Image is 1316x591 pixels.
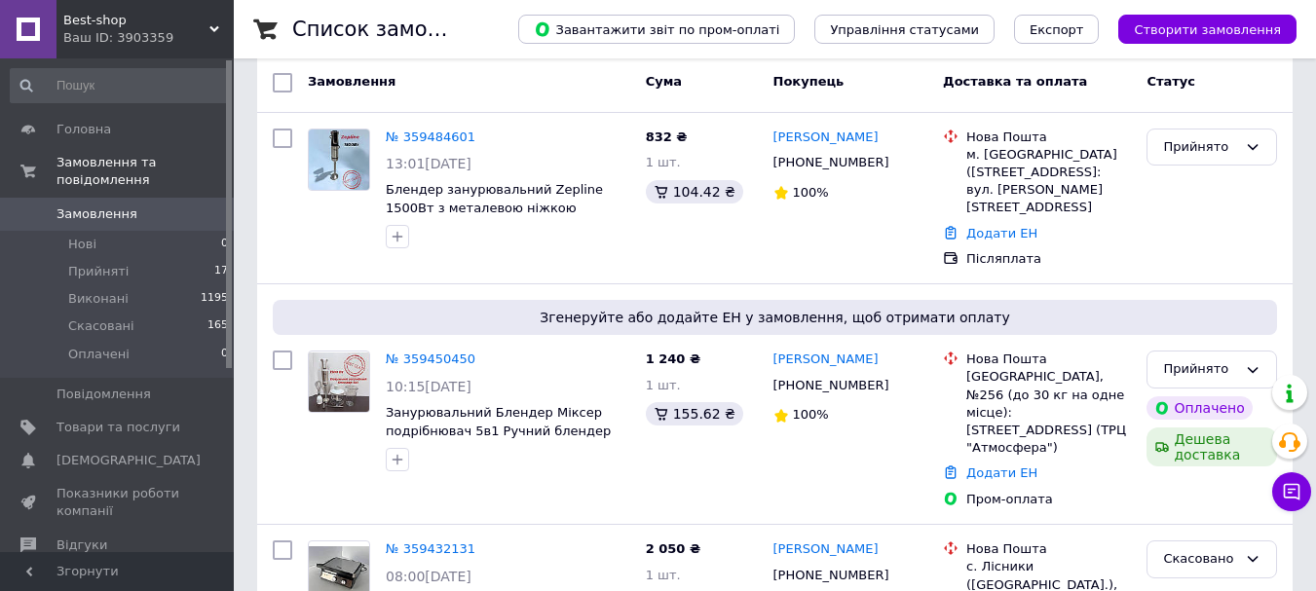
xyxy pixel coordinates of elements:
[309,129,369,190] img: Фото товару
[1147,427,1277,466] div: Дешева доставка
[386,405,611,474] a: Занурювальний Блендер Міксер подрібнювач 5в1 Ручний блендер Zepline1500 Вт з насадками для дому Б...
[1272,472,1311,511] button: Чат з покупцем
[1147,396,1252,420] div: Оплачено
[646,402,743,425] div: 155.62 ₴
[201,290,228,308] span: 1195
[1147,74,1195,89] span: Статус
[386,129,475,144] a: № 359484601
[793,407,829,422] span: 100%
[966,226,1037,240] a: Додати ЕН
[966,491,1131,508] div: Пром-оплата
[386,156,471,171] span: 13:01[DATE]
[68,317,134,335] span: Скасовані
[966,465,1037,480] a: Додати ЕН
[56,485,180,520] span: Показники роботи компанії
[770,373,893,398] div: [PHONE_NUMBER]
[281,308,1269,327] span: Згенеруйте або додайте ЕН у замовлення, щоб отримати оплату
[773,351,879,369] a: [PERSON_NAME]
[773,74,845,89] span: Покупець
[56,386,151,403] span: Повідомлення
[386,182,607,251] a: Блендер занурювальний Zepline 1500Вт з металевою ніжкою Потужний ручний блендер на 20 швидкостей ...
[646,378,681,392] span: 1 шт.
[386,351,475,366] a: № 359450450
[814,15,995,44] button: Управління статусами
[10,68,230,103] input: Пошук
[646,129,688,144] span: 832 ₴
[646,180,743,203] div: 104.42 ₴
[386,541,475,556] a: № 359432131
[309,352,369,412] img: Фото товару
[56,205,137,223] span: Замовлення
[63,12,209,29] span: Best-shop
[534,20,779,38] span: Завантажити звіт по пром-оплаті
[308,351,370,413] a: Фото товару
[966,146,1131,217] div: м. [GEOGRAPHIC_DATA] ([STREET_ADDRESS]: вул. [PERSON_NAME][STREET_ADDRESS]
[386,569,471,584] span: 08:00[DATE]
[56,154,234,189] span: Замовлення та повідомлення
[966,368,1131,457] div: [GEOGRAPHIC_DATA], №256 (до 30 кг на одне місце): [STREET_ADDRESS] (ТРЦ "Атмосфера")
[646,541,700,556] span: 2 050 ₴
[966,250,1131,268] div: Післяплата
[793,185,829,200] span: 100%
[773,540,879,559] a: [PERSON_NAME]
[63,29,234,47] div: Ваш ID: 3903359
[646,351,700,366] span: 1 240 ₴
[646,155,681,169] span: 1 шт.
[966,129,1131,146] div: Нова Пошта
[1118,15,1297,44] button: Створити замовлення
[68,346,130,363] span: Оплачені
[1134,22,1281,37] span: Створити замовлення
[518,15,795,44] button: Завантажити звіт по пром-оплаті
[770,563,893,588] div: [PHONE_NUMBER]
[56,536,107,554] span: Відгуки
[386,379,471,394] span: 10:15[DATE]
[221,346,228,363] span: 0
[773,129,879,147] a: [PERSON_NAME]
[646,568,681,582] span: 1 шт.
[1014,15,1100,44] button: Експорт
[1163,359,1237,380] div: Прийнято
[646,74,682,89] span: Cума
[56,419,180,436] span: Товари та послуги
[68,263,129,280] span: Прийняті
[966,540,1131,558] div: Нова Пошта
[830,22,979,37] span: Управління статусами
[1163,549,1237,570] div: Скасовано
[1163,137,1237,158] div: Прийнято
[68,236,96,253] span: Нові
[56,452,201,469] span: [DEMOGRAPHIC_DATA]
[770,150,893,175] div: [PHONE_NUMBER]
[56,121,111,138] span: Головна
[1099,21,1297,36] a: Створити замовлення
[292,18,490,41] h1: Список замовлень
[308,74,395,89] span: Замовлення
[68,290,129,308] span: Виконані
[966,351,1131,368] div: Нова Пошта
[1030,22,1084,37] span: Експорт
[943,74,1087,89] span: Доставка та оплата
[207,317,228,335] span: 165
[221,236,228,253] span: 0
[308,129,370,191] a: Фото товару
[214,263,228,280] span: 17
